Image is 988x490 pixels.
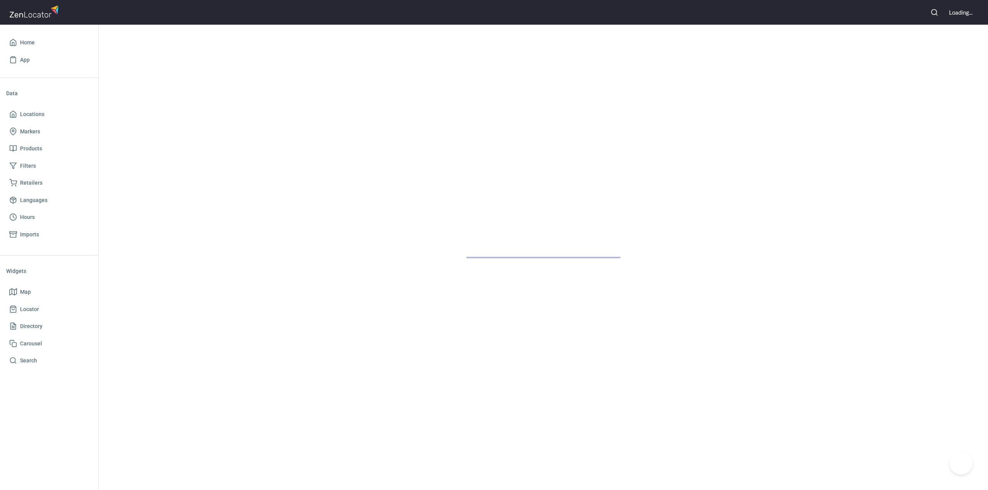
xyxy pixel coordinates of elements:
[20,339,42,349] span: Carousel
[9,3,61,20] img: zenlocator
[6,301,92,318] a: Locator
[6,283,92,301] a: Map
[20,178,42,188] span: Retailers
[20,144,42,153] span: Products
[20,322,42,331] span: Directory
[20,356,37,365] span: Search
[6,226,92,243] a: Imports
[6,318,92,335] a: Directory
[20,212,35,222] span: Hours
[6,209,92,226] a: Hours
[6,262,92,280] li: Widgets
[6,140,92,157] a: Products
[20,287,31,297] span: Map
[6,192,92,209] a: Languages
[949,8,973,17] div: Loading...
[6,106,92,123] a: Locations
[6,335,92,352] a: Carousel
[6,352,92,369] a: Search
[6,34,92,51] a: Home
[6,123,92,140] a: Markers
[20,230,39,239] span: Imports
[20,55,30,65] span: App
[6,157,92,175] a: Filters
[949,451,973,475] iframe: Toggle Customer Support
[20,38,35,47] span: Home
[6,174,92,192] a: Retailers
[6,84,92,103] li: Data
[20,305,39,314] span: Locator
[20,109,44,119] span: Locations
[6,51,92,69] a: App
[20,127,40,136] span: Markers
[20,195,47,205] span: Languages
[926,4,943,21] button: Search
[20,161,36,171] span: Filters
